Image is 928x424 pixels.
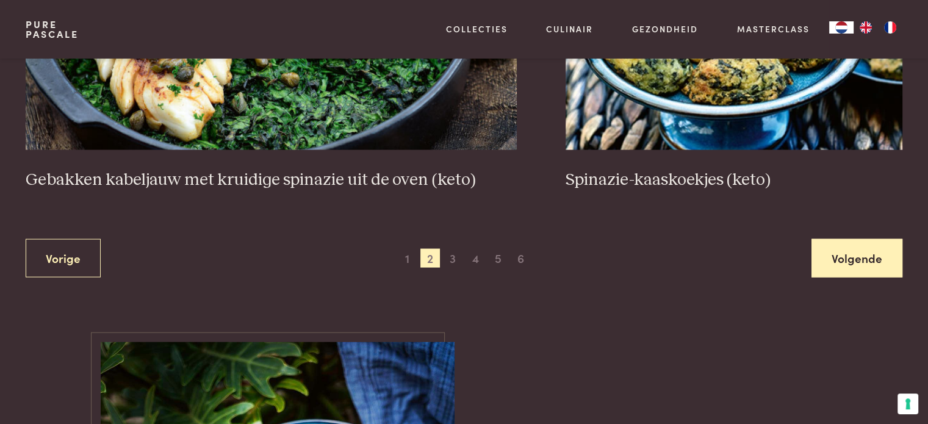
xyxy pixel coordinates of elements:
[26,20,79,39] a: PurePascale
[511,249,531,268] span: 6
[829,21,854,34] a: NL
[737,23,810,35] a: Masterclass
[443,249,462,268] span: 3
[546,23,593,35] a: Culinair
[632,23,698,35] a: Gezondheid
[854,21,902,34] ul: Language list
[878,21,902,34] a: FR
[897,393,918,414] button: Uw voorkeuren voor toestemming voor trackingtechnologieën
[854,21,878,34] a: EN
[488,249,508,268] span: 5
[466,249,485,268] span: 4
[829,21,902,34] aside: Language selected: Nederlands
[420,249,440,268] span: 2
[829,21,854,34] div: Language
[26,170,517,191] h3: Gebakken kabeljauw met kruidige spinazie uit de oven (keto)
[446,23,508,35] a: Collecties
[398,249,417,268] span: 1
[811,239,902,278] a: Volgende
[566,170,902,191] h3: Spinazie-kaaskoekjes (keto)
[26,239,101,278] a: Vorige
